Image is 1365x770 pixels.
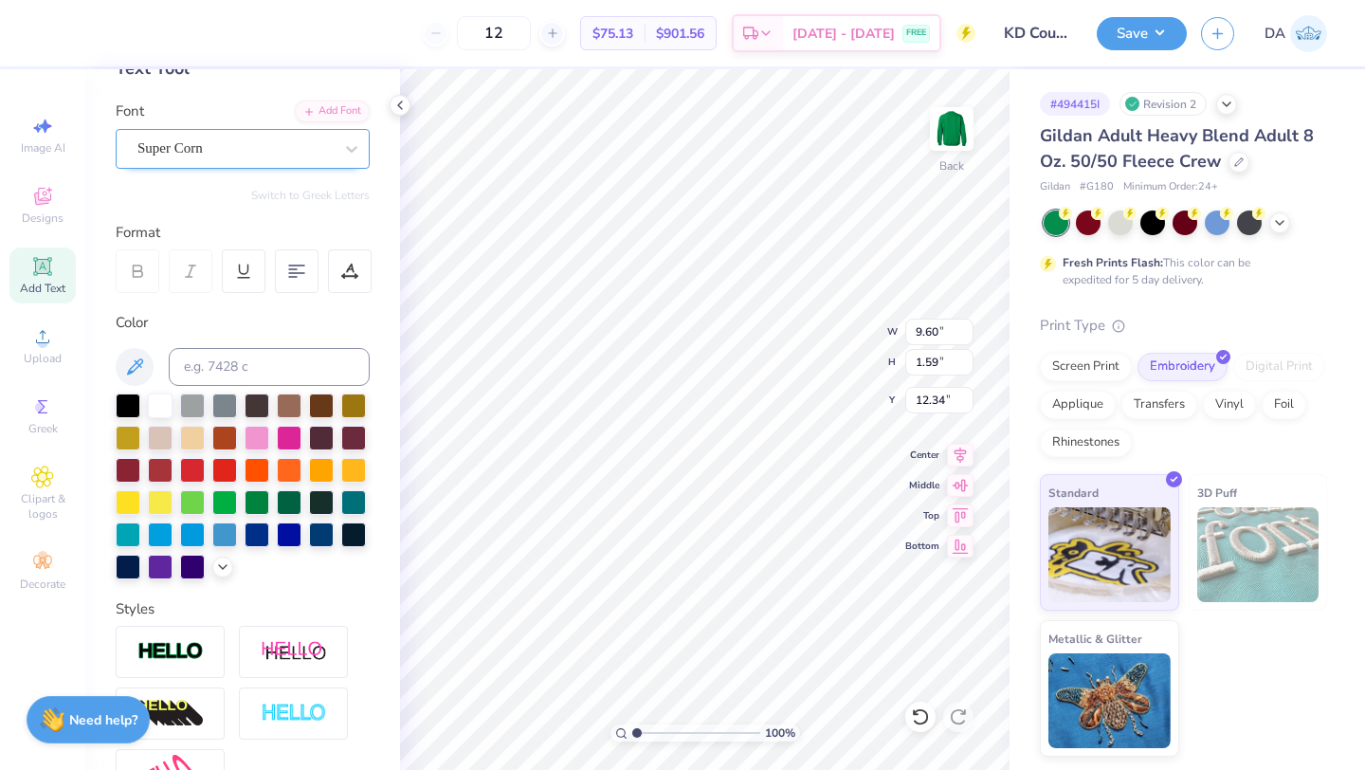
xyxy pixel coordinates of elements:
[251,188,370,203] button: Switch to Greek Letters
[1233,353,1325,381] div: Digital Print
[1203,391,1256,419] div: Vinyl
[24,351,62,366] span: Upload
[22,211,64,226] span: Designs
[1097,17,1187,50] button: Save
[1123,179,1218,195] span: Minimum Order: 24 +
[137,699,204,729] img: 3d Illusion
[656,24,704,44] span: $901.56
[990,14,1083,52] input: Untitled Design
[1265,23,1285,45] span: DA
[905,509,939,522] span: Top
[20,577,65,592] span: Decorate
[1265,15,1327,52] a: DA
[1121,391,1197,419] div: Transfers
[1197,483,1237,503] span: 3D Puff
[933,110,971,148] img: Back
[906,27,926,40] span: FREE
[1040,353,1132,381] div: Screen Print
[1040,124,1314,173] span: Gildan Adult Heavy Blend Adult 8 Oz. 50/50 Fleece Crew
[1040,92,1110,116] div: # 494415I
[169,348,370,386] input: e.g. 7428 c
[1063,254,1296,288] div: This color can be expedited for 5 day delivery.
[592,24,633,44] span: $75.13
[116,222,372,244] div: Format
[792,24,895,44] span: [DATE] - [DATE]
[9,491,76,522] span: Clipart & logos
[1197,507,1319,602] img: 3D Puff
[261,703,327,724] img: Negative Space
[116,598,370,620] div: Styles
[69,711,137,729] strong: Need help?
[21,140,65,156] span: Image AI
[28,421,58,436] span: Greek
[1040,315,1327,337] div: Print Type
[137,641,204,663] img: Stroke
[905,540,939,553] span: Bottom
[457,16,531,50] input: – –
[1119,92,1207,116] div: Revision 2
[20,281,65,296] span: Add Text
[905,479,939,492] span: Middle
[1048,653,1171,748] img: Metallic & Glitter
[1262,391,1306,419] div: Foil
[765,724,795,742] span: 100 %
[116,312,370,334] div: Color
[905,449,939,462] span: Center
[295,101,370,122] div: Add Font
[1040,179,1070,195] span: Gildan
[1040,429,1132,457] div: Rhinestones
[1137,353,1228,381] div: Embroidery
[116,101,144,122] label: Font
[1048,629,1142,649] span: Metallic & Glitter
[1048,507,1171,602] img: Standard
[939,157,964,174] div: Back
[1048,483,1099,503] span: Standard
[1063,255,1163,270] strong: Fresh Prints Flash:
[116,56,370,82] div: Text Tool
[1290,15,1327,52] img: Damarys Aceituno
[1040,391,1116,419] div: Applique
[261,640,327,664] img: Shadow
[1080,179,1114,195] span: # G180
